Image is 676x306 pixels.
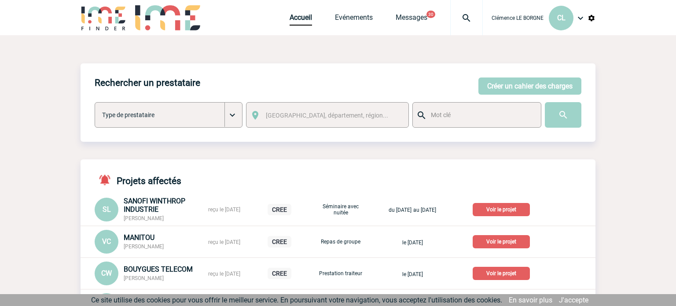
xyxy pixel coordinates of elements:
p: Prestation traiteur [319,270,363,277]
input: Submit [545,102,581,128]
img: IME-Finder [81,5,126,30]
p: Repas de groupe [319,239,363,245]
h4: Projets affectés [95,173,181,186]
span: SL [103,205,111,214]
a: Accueil [290,13,312,26]
span: Clémence LE BORGNE [492,15,544,21]
p: CREE [268,268,291,279]
a: Voir le projet [473,269,533,277]
button: 30 [426,11,435,18]
input: Mot clé [429,109,533,121]
a: Voir le projet [473,237,533,245]
span: SANOFI WINTHROP INDUSTRIE [124,197,185,214]
p: CREE [268,236,291,247]
span: [PERSON_NAME] [124,243,164,250]
a: J'accepte [559,296,588,304]
span: reçu le [DATE] [208,239,240,245]
span: BOUYGUES TELECOM [124,265,193,273]
a: Evénements [335,13,373,26]
p: Séminaire avec nuitée [319,203,363,216]
h4: Rechercher un prestataire [95,77,200,88]
span: CW [101,269,112,277]
p: Voir le projet [473,203,530,216]
span: [PERSON_NAME] [124,215,164,221]
a: En savoir plus [509,296,552,304]
img: notifications-active-24-px-r.png [98,173,117,186]
span: le [DATE] [402,271,423,277]
p: CREE [268,204,291,215]
span: reçu le [DATE] [208,271,240,277]
span: Ce site utilise des cookies pour vous offrir le meilleur service. En poursuivant votre navigation... [91,296,502,304]
a: Voir le projet [473,205,533,213]
span: [GEOGRAPHIC_DATA], département, région... [266,112,388,119]
span: MANITOU [124,233,154,242]
span: le [DATE] [402,240,423,246]
p: Voir le projet [473,267,530,280]
p: Voir le projet [473,235,530,248]
span: VC [102,237,111,246]
span: au [DATE] [413,207,436,213]
span: du [DATE] [389,207,411,213]
span: CL [557,14,566,22]
span: reçu le [DATE] [208,206,240,213]
a: Messages [396,13,427,26]
span: [PERSON_NAME] [124,275,164,281]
